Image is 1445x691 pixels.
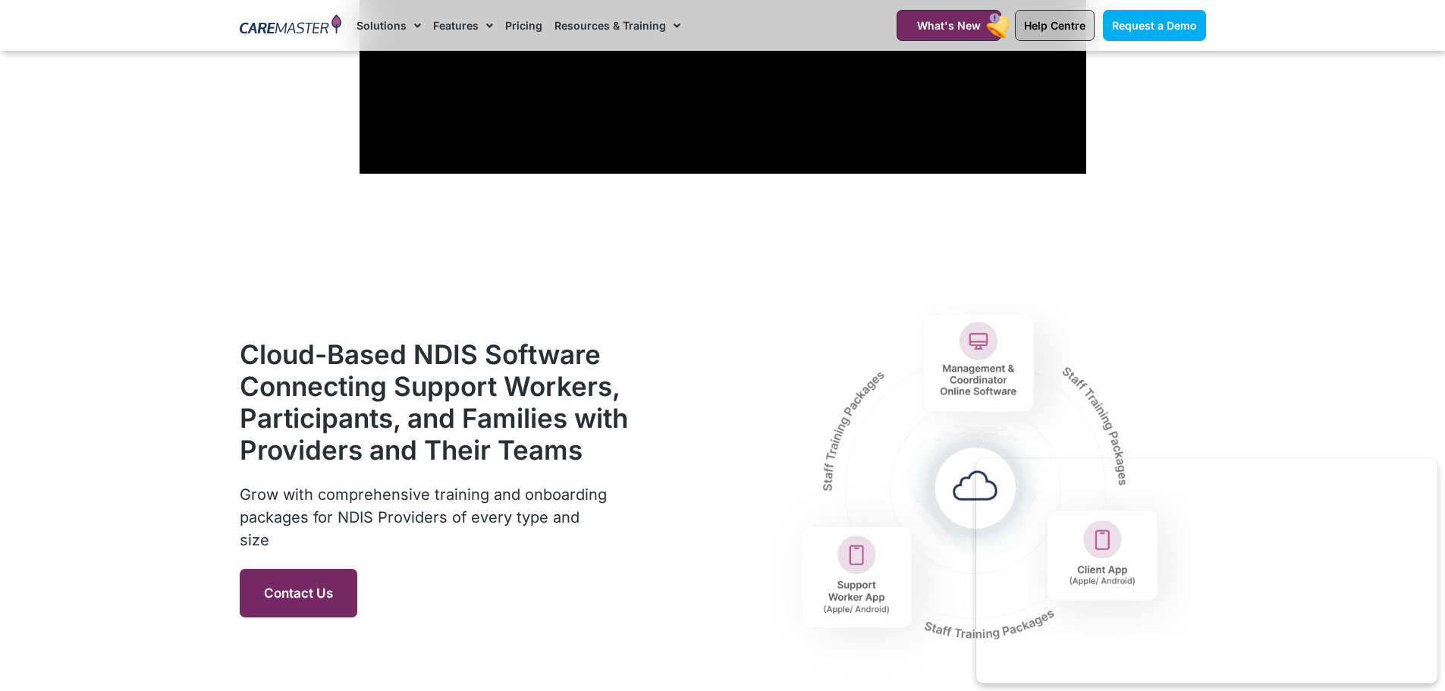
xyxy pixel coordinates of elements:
[240,485,607,549] span: Grow with comprehensive training and onboarding packages for NDIS Providers of every type and size
[897,10,1001,41] a: What's New
[1103,10,1206,41] a: Request a Demo
[1024,19,1085,32] span: Help Centre
[917,19,981,32] span: What's New
[240,569,357,617] a: Contact Us
[1015,10,1095,41] a: Help Centre
[1112,19,1197,32] span: Request a Demo
[976,459,1437,683] iframe: Popup CTA
[264,586,333,601] span: Contact Us
[757,265,1206,691] img: CareMaster NDIS CRM software: Efficient, compliant, all-in-one solution.
[240,14,342,37] img: CareMaster Logo
[240,338,630,466] h2: Cloud-Based NDIS Software Connecting Support Workers, Participants, and Families with Providers a...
